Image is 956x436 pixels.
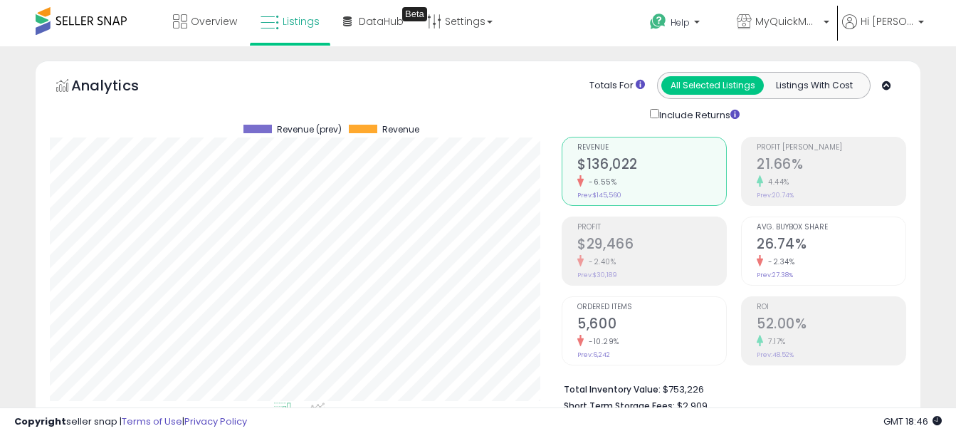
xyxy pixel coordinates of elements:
[757,236,905,255] h2: 26.74%
[589,79,645,93] div: Totals For
[757,303,905,311] span: ROI
[577,271,617,279] small: Prev: $30,189
[757,191,794,199] small: Prev: 20.74%
[577,351,610,359] small: Prev: 6,242
[584,177,616,187] small: -6.55%
[763,76,866,95] button: Listings With Cost
[283,14,320,28] span: Listings
[649,13,667,31] i: Get Help
[883,415,942,428] span: 2025-10-6 18:46 GMT
[577,303,726,311] span: Ordered Items
[564,380,895,397] li: $753,226
[577,191,621,199] small: Prev: $145,560
[755,14,819,28] span: MyQuickMart
[577,236,726,255] h2: $29,466
[14,415,247,429] div: seller snap | |
[757,224,905,232] span: Avg. Buybox Share
[763,177,789,187] small: 4.44%
[757,144,905,152] span: Profit [PERSON_NAME]
[564,383,661,395] b: Total Inventory Value:
[584,256,616,267] small: -2.40%
[14,415,66,428] strong: Copyright
[757,316,905,335] h2: 52.00%
[184,415,247,428] a: Privacy Policy
[577,316,726,335] h2: 5,600
[757,156,905,175] h2: 21.66%
[402,7,427,21] div: Tooltip anchor
[757,351,794,359] small: Prev: 48.52%
[577,224,726,232] span: Profit
[639,106,757,123] div: Include Returns
[277,125,342,135] span: Revenue (prev)
[757,271,793,279] small: Prev: 27.38%
[577,156,726,175] h2: $136,022
[671,16,690,28] span: Help
[639,2,724,46] a: Help
[577,144,726,152] span: Revenue
[71,76,167,99] h5: Analytics
[677,399,708,412] span: $2,909
[661,76,764,95] button: All Selected Listings
[122,415,182,428] a: Terms of Use
[861,14,914,28] span: Hi [PERSON_NAME]
[763,256,794,267] small: -2.34%
[763,336,786,347] small: 7.17%
[359,14,404,28] span: DataHub
[191,14,237,28] span: Overview
[584,336,619,347] small: -10.29%
[382,125,419,135] span: Revenue
[842,14,924,46] a: Hi [PERSON_NAME]
[564,400,675,412] b: Short Term Storage Fees:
